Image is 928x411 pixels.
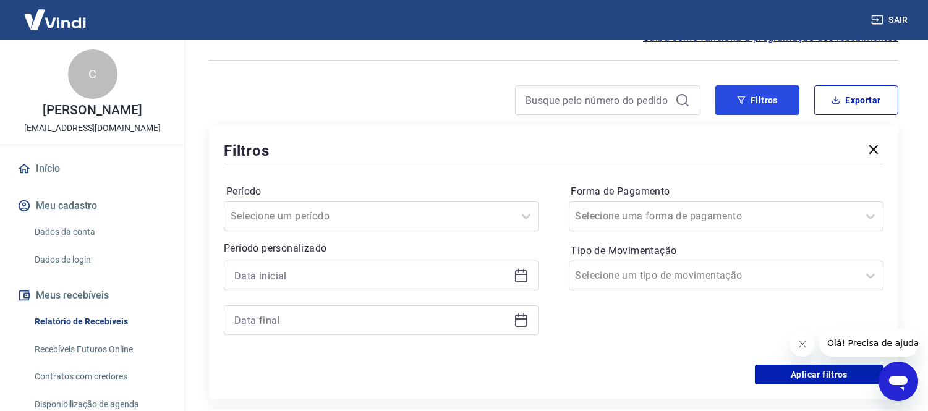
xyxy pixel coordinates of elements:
p: [PERSON_NAME] [43,104,142,117]
label: Tipo de Movimentação [571,244,882,258]
button: Meu cadastro [15,192,170,219]
a: Contratos com credores [30,364,170,389]
input: Data final [234,311,509,329]
button: Sair [869,9,913,32]
input: Data inicial [234,266,509,285]
a: Recebíveis Futuros Online [30,337,170,362]
iframe: Mensagem da empresa [820,329,918,357]
a: Dados da conta [30,219,170,245]
label: Forma de Pagamento [571,184,882,199]
input: Busque pelo número do pedido [526,91,670,109]
span: Olá! Precisa de ajuda? [7,9,104,19]
img: Vindi [15,1,95,38]
a: Relatório de Recebíveis [30,309,170,334]
a: Início [15,155,170,182]
p: Período personalizado [224,241,539,256]
p: [EMAIL_ADDRESS][DOMAIN_NAME] [24,122,161,135]
iframe: Fechar mensagem [790,332,815,357]
button: Exportar [814,85,898,115]
h5: Filtros [224,141,270,161]
a: Dados de login [30,247,170,273]
button: Filtros [715,85,799,115]
iframe: Botão para abrir a janela de mensagens [879,362,918,401]
button: Meus recebíveis [15,282,170,309]
div: C [68,49,117,99]
label: Período [226,184,537,199]
button: Aplicar filtros [755,365,883,384]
